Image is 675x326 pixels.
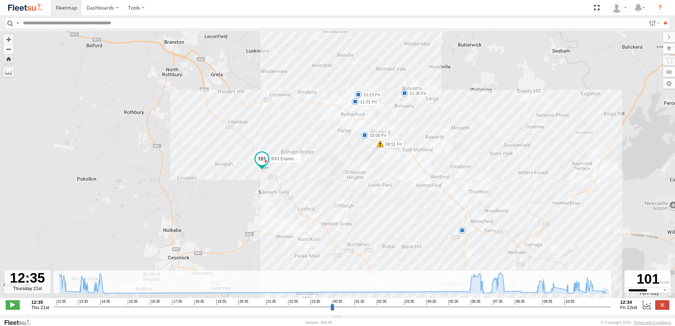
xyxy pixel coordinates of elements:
span: 08:35 [515,300,525,305]
label: Close [655,300,669,309]
strong: 12:34 [620,300,637,305]
span: 05:35 [448,300,458,305]
span: 18:35 [194,300,204,305]
span: 06:35 [471,300,480,305]
button: Zoom Home [4,54,13,64]
span: 22:35 [288,300,298,305]
span: 09:35 [542,300,552,305]
span: 15:35 [128,300,138,305]
span: 20:35 [238,300,248,305]
label: 10:00 Fri [365,132,388,139]
span: 00:35 [332,300,342,305]
span: 14:35 [100,300,110,305]
div: 101 [626,271,669,288]
div: James Cullen [609,2,629,13]
span: 21:35 [266,300,276,305]
span: Thu 21st Aug 2025 [31,305,49,310]
span: 12:35 [56,300,66,305]
div: 9 [459,227,466,234]
label: Search Query [15,18,20,28]
label: 10:23 Fri [358,92,382,98]
span: 23:35 [310,300,320,305]
label: Measure [4,67,13,77]
strong: 12:35 [31,300,49,305]
label: 09:51 Fri [380,141,404,147]
span: 13:35 [78,300,88,305]
label: 11:01 Fri [355,99,379,105]
span: 03:35 [404,300,414,305]
span: 16:35 [150,300,160,305]
span: 10:35 [565,300,574,305]
span: 17:35 [172,300,182,305]
span: BX3 Express Ute [271,156,303,161]
button: Zoom out [4,44,13,54]
span: 07:35 [493,300,503,305]
a: Terms and Conditions [634,320,671,325]
i: ? [655,2,666,13]
div: Version: 306.00 [305,320,332,325]
img: fleetsu-logo-horizontal.svg [7,3,44,12]
button: Zoom in [4,35,13,44]
a: Visit our Website [4,319,36,326]
label: Play/Stop [6,300,20,309]
span: 01:35 [354,300,364,305]
label: 11:30 Fri [405,90,428,97]
span: Fri 22nd Aug 2025 [620,305,637,310]
span: 19:35 [216,300,226,305]
label: Search Filter Options [646,18,661,28]
span: 04:35 [426,300,436,305]
label: Map Settings [663,79,675,89]
span: 02:35 [377,300,387,305]
div: © Copyright 2025 - [601,320,671,325]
